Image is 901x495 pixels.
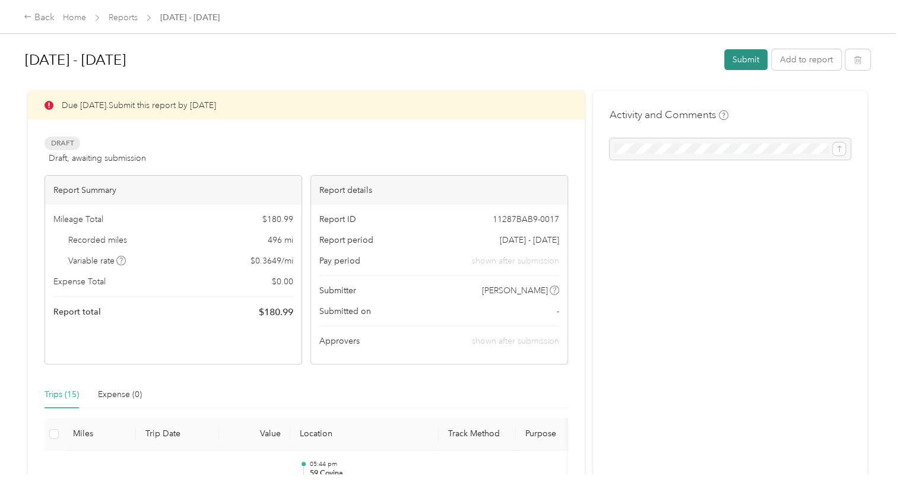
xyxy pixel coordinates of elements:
[109,12,138,23] a: Reports
[24,11,55,25] div: Back
[472,255,559,267] span: shown after submission
[500,234,559,246] span: [DATE] - [DATE]
[250,255,293,267] span: $ 0.3649 / mi
[319,213,356,226] span: Report ID
[319,305,371,318] span: Submitted on
[45,137,80,150] span: Draft
[53,213,103,226] span: Mileage Total
[49,152,146,164] span: Draft, awaiting submission
[63,12,86,23] a: Home
[268,234,293,246] span: 496 mi
[319,335,360,347] span: Approvers
[25,46,716,74] h1: Aug 1 - 31, 2025
[219,418,290,450] th: Value
[262,213,293,226] span: $ 180.99
[259,305,293,319] span: $ 180.99
[439,418,516,450] th: Track Method
[472,336,559,346] span: shown after submission
[724,49,767,70] button: Submit
[482,284,548,297] span: [PERSON_NAME]
[160,11,220,24] span: [DATE] - [DATE]
[319,255,360,267] span: Pay period
[272,275,293,288] span: $ 0.00
[53,275,106,288] span: Expense Total
[290,418,439,450] th: Location
[319,284,356,297] span: Submitter
[835,429,901,495] iframe: Everlance-gr Chat Button Frame
[45,176,302,205] div: Report Summary
[45,388,79,401] div: Trips (15)
[64,418,136,450] th: Miles
[28,91,585,120] div: Due [DATE]. Submit this report by [DATE]
[319,234,373,246] span: Report period
[311,176,567,205] div: Report details
[68,255,126,267] span: Variable rate
[309,460,429,468] p: 05:44 pm
[493,213,559,226] span: 11287BAB9-0017
[772,49,841,70] button: Add to report
[68,234,127,246] span: Recorded miles
[53,306,101,318] span: Report total
[98,388,142,401] div: Expense (0)
[309,468,429,479] p: 59 Covina
[557,305,559,318] span: -
[516,418,605,450] th: Purpose
[136,418,219,450] th: Trip Date
[610,107,728,122] h4: Activity and Comments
